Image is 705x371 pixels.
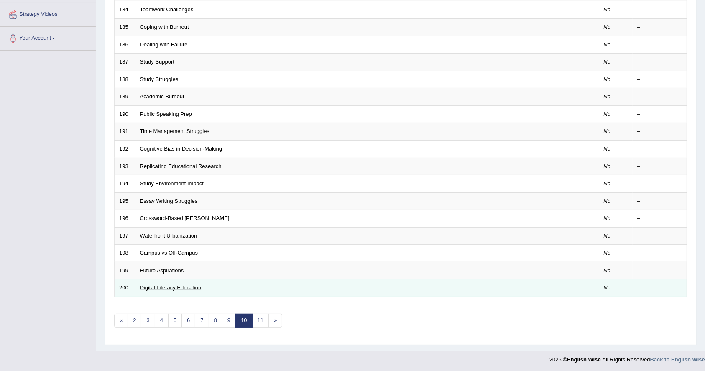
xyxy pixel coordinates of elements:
[115,123,135,141] td: 191
[549,351,705,363] div: 2025 © All Rights Reserved
[115,192,135,210] td: 195
[604,76,611,82] em: No
[115,71,135,88] td: 188
[604,93,611,100] em: No
[115,54,135,71] td: 187
[0,27,96,48] a: Your Account
[604,233,611,239] em: No
[128,314,141,328] a: 2
[604,250,611,256] em: No
[140,93,184,100] a: Academic Burnout
[604,267,611,274] em: No
[604,41,611,48] em: No
[140,59,174,65] a: Study Support
[604,198,611,204] em: No
[637,249,682,257] div: –
[140,76,179,82] a: Study Struggles
[115,245,135,262] td: 198
[140,284,202,291] a: Digital Literacy Education
[604,24,611,30] em: No
[140,163,222,169] a: Replicating Educational Research
[637,110,682,118] div: –
[604,284,611,291] em: No
[637,163,682,171] div: –
[115,262,135,279] td: 199
[637,58,682,66] div: –
[155,314,169,328] a: 4
[140,267,184,274] a: Future Aspirations
[195,314,209,328] a: 7
[252,314,269,328] a: 11
[637,41,682,49] div: –
[115,105,135,123] td: 190
[140,24,189,30] a: Coping with Burnout
[141,314,155,328] a: 3
[115,227,135,245] td: 197
[115,88,135,106] td: 189
[604,163,611,169] em: No
[604,111,611,117] em: No
[604,180,611,187] em: No
[604,215,611,221] em: No
[115,158,135,175] td: 193
[115,210,135,228] td: 196
[114,314,128,328] a: «
[268,314,282,328] a: »
[637,284,682,292] div: –
[140,233,197,239] a: Waterfront Urbanization
[637,76,682,84] div: –
[209,314,222,328] a: 8
[140,111,192,117] a: Public Speaking Prep
[604,59,611,65] em: No
[567,356,602,363] strong: English Wise.
[637,267,682,275] div: –
[140,250,198,256] a: Campus vs Off-Campus
[115,19,135,36] td: 185
[637,180,682,188] div: –
[140,146,222,152] a: Cognitive Bias in Decision-Making
[168,314,182,328] a: 5
[181,314,195,328] a: 6
[235,314,252,328] a: 10
[222,314,236,328] a: 9
[115,140,135,158] td: 192
[140,41,188,48] a: Dealing with Failure
[637,23,682,31] div: –
[604,6,611,13] em: No
[637,145,682,153] div: –
[140,198,198,204] a: Essay Writing Struggles
[140,180,204,187] a: Study Environment Impact
[637,232,682,240] div: –
[604,128,611,134] em: No
[115,279,135,297] td: 200
[115,1,135,19] td: 184
[637,215,682,223] div: –
[140,128,209,134] a: Time Management Struggles
[115,175,135,193] td: 194
[115,36,135,54] td: 186
[140,6,194,13] a: Teamwork Challenges
[637,128,682,136] div: –
[637,6,682,14] div: –
[604,146,611,152] em: No
[637,197,682,205] div: –
[637,93,682,101] div: –
[140,215,230,221] a: Crossword-Based [PERSON_NAME]
[650,356,705,363] a: Back to English Wise
[0,3,96,24] a: Strategy Videos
